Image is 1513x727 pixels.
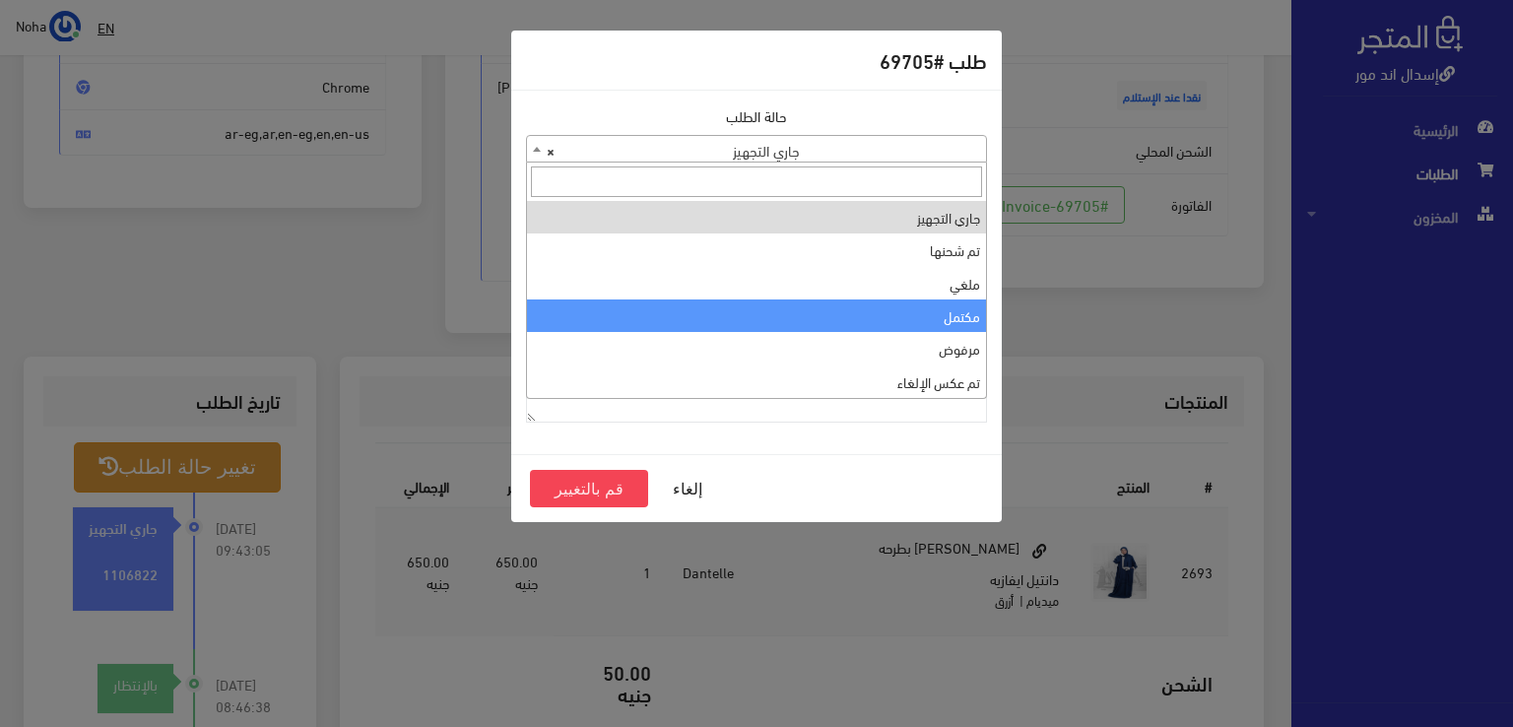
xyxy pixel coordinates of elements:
[527,332,986,364] li: مرفوض
[880,45,987,75] h5: طلب #69705
[726,105,787,127] label: حالة الطلب
[527,233,986,266] li: تم شحنها
[527,299,986,332] li: مكتمل
[24,592,99,667] iframe: Drift Widget Chat Controller
[527,365,986,398] li: تم عكس الإلغاء
[530,470,648,507] button: قم بالتغيير
[527,267,986,299] li: ملغي
[527,136,986,164] span: جاري التجهيز
[527,201,986,233] li: جاري التجهيز
[526,135,987,163] span: جاري التجهيز
[648,470,727,507] button: إلغاء
[547,136,555,164] span: ×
